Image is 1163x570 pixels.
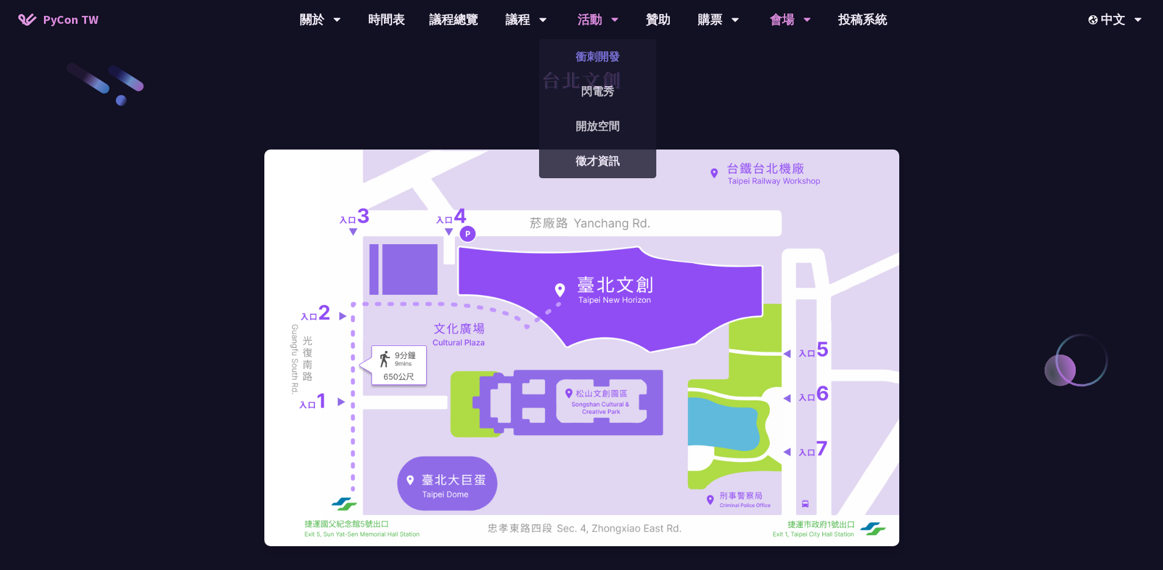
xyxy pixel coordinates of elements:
img: Home icon of PyCon TW 2025 [18,13,37,26]
img: 會場地圖 [264,150,899,546]
a: 開放空間 [539,112,656,140]
img: Locale Icon [1089,15,1101,24]
a: 徵才資訊 [539,146,656,175]
a: 閃電秀 [539,77,656,106]
a: PyCon TW [6,4,111,35]
span: PyCon TW [43,10,98,29]
a: 衝刺開發 [539,42,656,71]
